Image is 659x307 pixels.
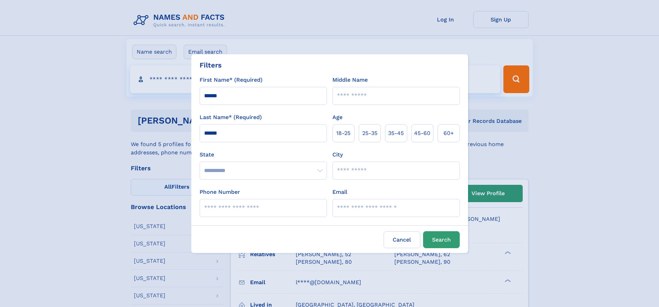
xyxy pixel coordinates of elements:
label: Cancel [384,231,420,248]
label: City [332,151,343,159]
label: Last Name* (Required) [200,113,262,121]
label: Age [332,113,342,121]
button: Search [423,231,460,248]
label: Email [332,188,347,196]
span: 45‑60 [414,129,430,137]
span: 18‑25 [336,129,350,137]
div: Filters [200,60,222,70]
label: First Name* (Required) [200,76,263,84]
label: State [200,151,327,159]
span: 60+ [443,129,454,137]
label: Phone Number [200,188,240,196]
span: 25‑35 [362,129,377,137]
label: Middle Name [332,76,368,84]
span: 35‑45 [388,129,404,137]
